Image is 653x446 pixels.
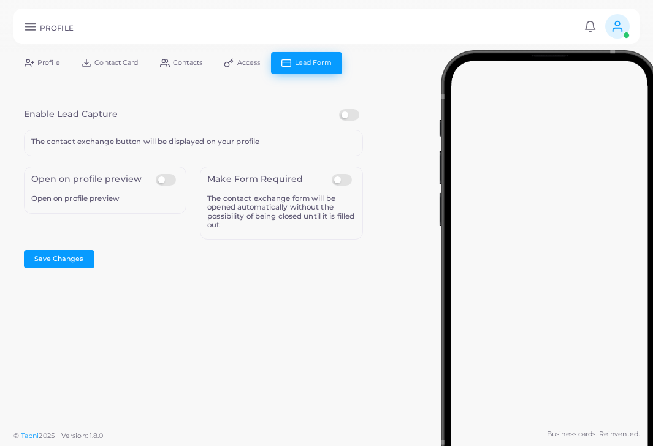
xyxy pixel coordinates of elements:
h4: Make Form Required [207,174,303,184]
span: Lead Form [295,59,332,66]
span: Version: 1.8.0 [61,431,104,440]
button: Save Changes [24,250,94,268]
span: © [13,431,103,441]
h4: Enable Lead Capture [24,109,118,119]
h5: PROFILE [40,24,74,32]
a: Tapni [21,431,39,440]
span: Access [237,59,261,66]
h5: The contact exchange form will be opened automatically without the possibility of being closed un... [207,194,356,229]
span: Contacts [173,59,202,66]
h4: Open on profile preview [31,174,142,184]
h5: The contact exchange button will be displayed on your profile [31,137,356,146]
h5: Open on profile preview [31,194,180,203]
span: 2025 [39,431,54,441]
span: Contact Card [94,59,138,66]
span: Profile [37,59,60,66]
